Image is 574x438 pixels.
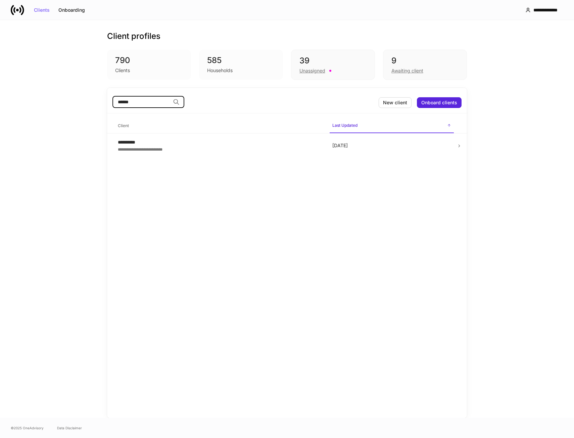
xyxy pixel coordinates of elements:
[115,119,324,133] span: Client
[391,67,423,74] div: Awaiting client
[291,50,375,80] div: 39Unassigned
[332,122,357,128] h6: Last Updated
[391,55,459,66] div: 9
[417,97,462,108] button: Onboard clients
[34,8,50,12] div: Clients
[299,55,367,66] div: 39
[421,100,457,105] div: Onboard clients
[299,67,325,74] div: Unassigned
[330,119,454,133] span: Last Updated
[207,55,275,66] div: 585
[207,67,233,74] div: Households
[11,425,44,431] span: © 2025 OneAdvisory
[383,100,407,105] div: New client
[115,67,130,74] div: Clients
[115,55,183,66] div: 790
[30,5,54,15] button: Clients
[332,142,451,149] p: [DATE]
[383,50,467,80] div: 9Awaiting client
[54,5,89,15] button: Onboarding
[379,97,412,108] button: New client
[57,425,82,431] a: Data Disclaimer
[58,8,85,12] div: Onboarding
[107,31,160,42] h3: Client profiles
[118,122,129,129] h6: Client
